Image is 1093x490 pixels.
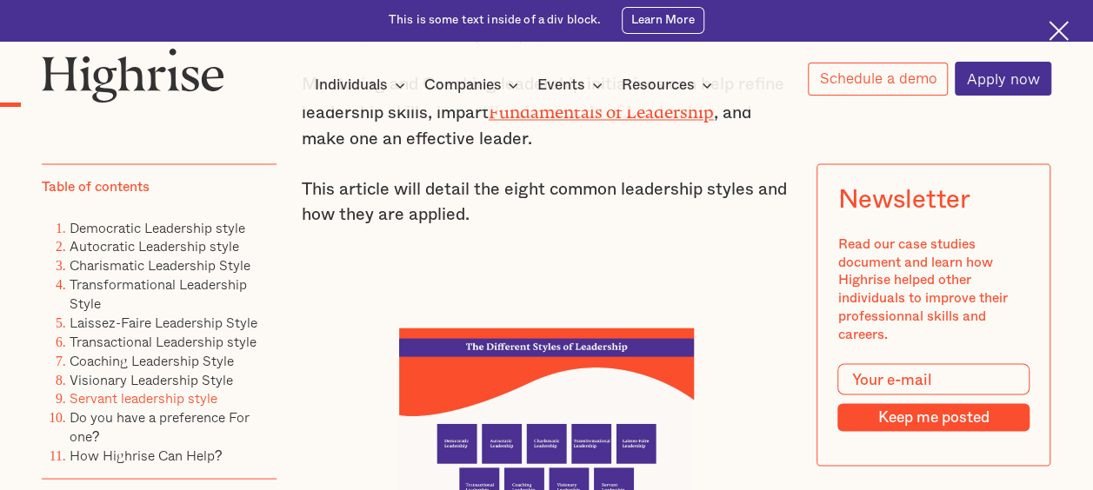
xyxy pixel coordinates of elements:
div: Individuals [315,75,388,96]
a: Laissez-Faire Leadership Style [70,311,257,332]
a: Transformational Leadership Style [70,274,247,314]
div: Events [537,75,585,96]
a: How Highrise Can Help? [70,444,223,465]
a: Transactional Leadership style [70,330,257,351]
div: Companies [423,75,523,96]
input: Your e-mail [838,364,1030,394]
a: Visionary Leadership Style [70,368,233,389]
div: Newsletter [838,185,970,215]
div: Resources [622,75,717,96]
img: Cross icon [1049,21,1069,41]
a: Autocratic Leadership style [70,235,239,256]
a: Do you have a preference For one? [70,407,250,447]
a: Coaching Leadership Style [70,349,234,370]
div: Events [537,75,608,96]
img: Highrise logo [42,48,224,103]
div: Resources [622,75,695,96]
p: Mentoring and Coaching leadership initiatives can help refine leadership skills, impart , and mak... [302,72,792,152]
div: Read our case studies document and learn how Highrise helped other individuals to improve their p... [838,235,1030,343]
a: Apply now [955,62,1051,96]
p: This article will detail the eight common leadership styles and how they are applied. [302,176,792,228]
input: Keep me posted [838,403,1030,432]
a: Servant leadership style [70,387,217,408]
a: Democratic Leadership style [70,216,245,237]
div: Companies [423,75,501,96]
a: Charismatic Leadership Style [70,255,250,275]
div: Individuals [315,75,410,96]
a: Schedule a demo [808,63,949,96]
a: Learn More [622,7,704,33]
div: Table of contents [42,178,150,196]
form: Modal Form [838,364,1030,432]
div: This is some text inside of a div block. [389,12,602,29]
